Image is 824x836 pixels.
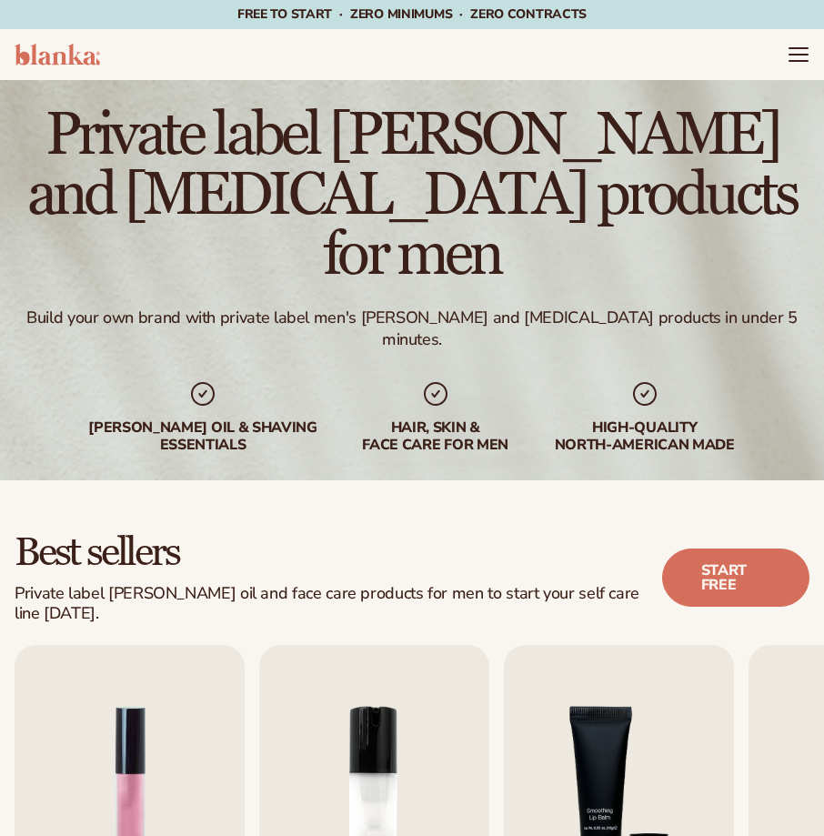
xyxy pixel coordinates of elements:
img: logo [15,44,100,65]
summary: Menu [788,44,809,65]
div: hair, skin & face care for men [345,419,527,454]
div: Private label [PERSON_NAME] oil and face care products for men to start your self care line [DATE]. [15,584,662,623]
div: Build your own brand with private label men's [PERSON_NAME] and [MEDICAL_DATA] products in under ... [15,307,809,350]
h2: Best sellers [15,531,662,573]
span: Free to start · ZERO minimums · ZERO contracts [237,5,587,23]
h1: Private label [PERSON_NAME] and [MEDICAL_DATA] products for men [15,106,809,286]
div: High-quality North-american made [554,419,736,454]
div: [PERSON_NAME] oil & shaving essentials [88,419,317,454]
a: Start free [662,549,809,607]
